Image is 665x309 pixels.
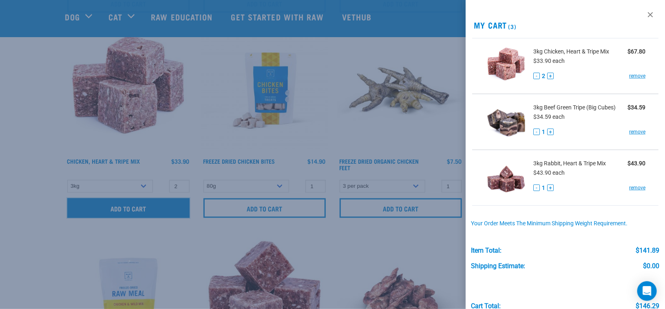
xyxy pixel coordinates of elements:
[533,159,606,168] span: 3kg Rabbit, Heart & Tripe Mix
[627,160,645,167] strong: $43.90
[637,281,657,301] div: Open Intercom Messenger
[542,72,545,80] span: 2
[466,20,665,30] h2: My Cart
[627,104,645,111] strong: $34.59
[471,262,525,270] div: Shipping Estimate:
[542,128,545,136] span: 1
[533,113,565,120] span: $34.59 each
[547,185,554,191] button: +
[485,101,527,143] img: Beef Green Tripe (Big Cubes)
[485,45,527,87] img: Chicken, Heart & Tripe Mix
[533,73,540,79] button: -
[471,247,502,254] div: Item Total:
[629,184,645,191] a: remove
[542,184,545,192] span: 1
[507,25,516,28] span: (3)
[485,157,527,199] img: Rabbit, Heart & Tripe Mix
[629,72,645,80] a: remove
[471,220,659,227] div: Your order meets the minimum shipping weight requirement.
[636,247,659,254] div: $141.89
[643,262,659,270] div: $0.00
[533,103,616,112] span: 3kg Beef Green Tripe (Big Cubes)
[533,185,540,191] button: -
[533,129,540,135] button: -
[533,47,609,56] span: 3kg Chicken, Heart & Tripe Mix
[547,129,554,135] button: +
[533,58,565,64] span: $33.90 each
[627,48,645,55] strong: $67.80
[533,169,565,176] span: $43.90 each
[629,128,645,136] a: remove
[547,73,554,79] button: +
